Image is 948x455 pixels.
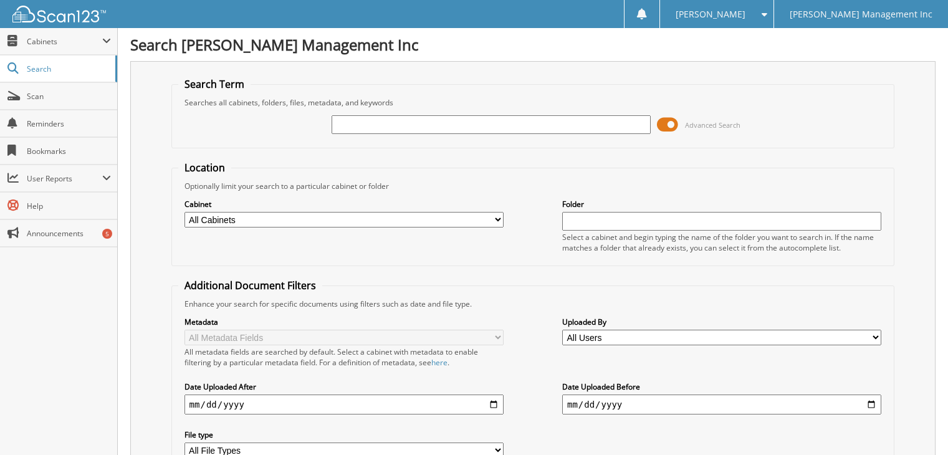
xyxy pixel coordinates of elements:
[27,146,111,156] span: Bookmarks
[184,347,504,368] div: All metadata fields are searched by default. Select a cabinet with metadata to enable filtering b...
[12,6,106,22] img: scan123-logo-white.svg
[562,395,881,414] input: end
[178,97,888,108] div: Searches all cabinets, folders, files, metadata, and keywords
[184,429,504,440] label: File type
[27,64,109,74] span: Search
[27,173,102,184] span: User Reports
[178,299,888,309] div: Enhance your search for specific documents using filters such as date and file type.
[184,395,504,414] input: start
[178,181,888,191] div: Optionally limit your search to a particular cabinet or folder
[562,232,881,253] div: Select a cabinet and begin typing the name of the folder you want to search in. If the name match...
[184,317,504,327] label: Metadata
[431,357,448,368] a: here
[130,34,936,55] h1: Search [PERSON_NAME] Management Inc
[562,381,881,392] label: Date Uploaded Before
[178,279,322,292] legend: Additional Document Filters
[562,317,881,327] label: Uploaded By
[562,199,881,209] label: Folder
[27,118,111,129] span: Reminders
[676,11,745,18] span: [PERSON_NAME]
[178,77,251,91] legend: Search Term
[184,199,504,209] label: Cabinet
[27,36,102,47] span: Cabinets
[685,120,740,130] span: Advanced Search
[178,161,231,175] legend: Location
[102,229,112,239] div: 5
[790,11,932,18] span: [PERSON_NAME] Management Inc
[27,201,111,211] span: Help
[27,228,111,239] span: Announcements
[184,381,504,392] label: Date Uploaded After
[27,91,111,102] span: Scan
